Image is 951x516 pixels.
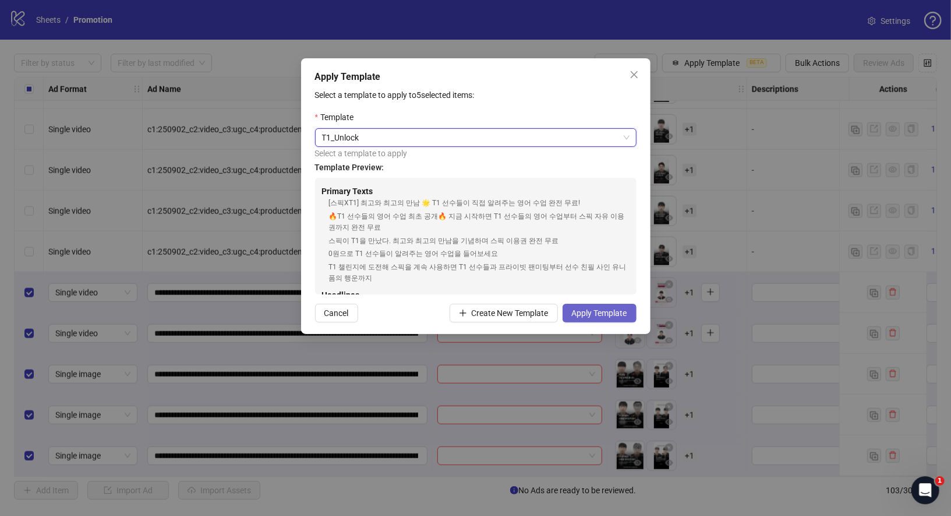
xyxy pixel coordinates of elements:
[450,304,558,322] button: Create New Template
[572,308,627,318] span: Apply Template
[322,290,360,300] strong: Headlines
[322,187,373,196] strong: Primary Texts
[563,304,637,322] button: Apply Template
[472,308,549,318] span: Create New Template
[329,198,630,209] div: [스픽XT1] 최고와 최고의 만남 🌟 T1 선수들이 직접 알려주는 영어 수업 완전 무료!
[315,111,361,124] label: Template
[324,308,349,318] span: Cancel
[625,65,644,84] button: Close
[315,70,637,84] div: Apply Template
[459,309,467,317] span: plus
[329,236,630,247] div: 스픽이 T1을 만났다. 최고와 최고의 만남을 기념하며 스픽 이용권 완전 무료
[329,262,630,284] div: T1 챌린지에 도전해 스픽을 계속 사용하면 T1 선수들과 프라이빗 팬미팅부터 선수 친필 사인 유니폼의 행운까지
[935,476,945,486] span: 1
[315,304,358,322] button: Cancel
[315,89,637,101] p: Select a template to apply to 5 selected items:
[315,147,637,160] div: Select a template to apply
[911,476,939,504] iframe: Intercom live chat
[630,70,639,79] span: close
[329,248,630,259] div: 0원으로 T1 선수들이 알려주는 영어 수업을 들어보세요
[329,211,630,233] div: 🔥T1 선수들의 영어 수업 최초 공개🔥 지금 시작하면 T1 선수들의 영어 수업부터 스픽 자유 이용권까지 완전 무료
[315,161,637,174] h4: Template Preview:
[322,129,630,146] span: T1_Unlock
